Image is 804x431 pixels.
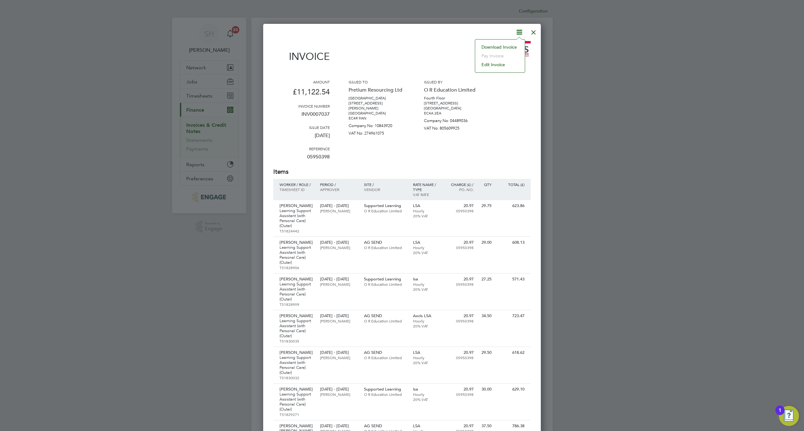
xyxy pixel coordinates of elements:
p: Period / [320,182,357,187]
h3: Issue date [273,125,330,130]
p: Hourly [413,245,440,250]
p: QTY [480,182,492,187]
p: [PERSON_NAME] [320,318,357,323]
p: 29.50 [480,350,492,355]
p: 20% VAT [413,287,440,292]
p: Rate name / type [413,182,440,192]
p: [PERSON_NAME] [280,277,314,282]
p: 618.62 [498,350,524,355]
p: 20.97 [446,423,474,428]
p: 27.25 [480,277,492,282]
li: Download Invoice [478,43,522,51]
p: [PERSON_NAME] [280,240,314,245]
button: Open Resource Center, 1 new notification [779,406,799,426]
p: 20.97 [446,277,474,282]
p: 20% VAT [413,250,440,255]
p: 20% VAT [413,323,440,328]
p: Company No: 04489036 [424,116,481,123]
p: [STREET_ADDRESS][PERSON_NAME] [349,101,405,111]
p: Supported Learning [364,277,407,282]
p: 05950398 [446,392,474,397]
p: 34.50 [480,313,492,318]
p: TS1830032 [280,375,314,380]
h3: Reference [273,146,330,151]
p: LSA [413,350,440,355]
p: 723.47 [498,313,524,318]
p: [STREET_ADDRESS] [424,101,481,106]
p: Hourly [413,208,440,213]
p: LSA [413,203,440,208]
p: [PERSON_NAME] [320,245,357,250]
p: O R Education Limited [364,282,407,287]
p: Supported Learning [364,203,407,208]
p: VAT rate [413,192,440,197]
h3: Amount [273,79,330,84]
p: [DATE] - [DATE] [320,203,357,208]
p: Pretium Resourcing Ltd [349,84,405,96]
p: [PERSON_NAME] [280,203,314,208]
p: [DATE] - [DATE] [320,240,357,245]
p: 37.50 [480,423,492,428]
p: [DATE] - [DATE] [320,277,357,282]
h1: Invoice [273,51,330,62]
li: Edit invoice [478,60,522,69]
p: [PERSON_NAME] [320,392,357,397]
p: 05950398 [446,355,474,360]
p: [GEOGRAPHIC_DATA] [349,96,405,101]
p: O R Education Limited [364,245,407,250]
p: 05950398 [273,151,330,168]
p: LSA [413,423,440,428]
h2: Items [273,168,531,176]
p: [PERSON_NAME] [320,208,357,213]
p: 786.38 [498,423,524,428]
p: [PERSON_NAME] [320,282,357,287]
p: 05950398 [446,282,474,287]
li: Pay invoice [478,51,522,60]
p: O R Education Limited [424,84,481,96]
p: 20.97 [446,203,474,208]
p: O R Education Limited [364,208,407,213]
p: 20% VAT [413,213,440,218]
p: 29.75 [480,203,492,208]
p: Charge (£) / [446,182,474,187]
p: [PERSON_NAME] [280,313,314,318]
p: [DATE] - [DATE] [320,350,357,355]
p: TS1830035 [280,338,314,343]
p: O R Education Limited [364,355,407,360]
p: O R Education Limited [364,392,407,397]
p: 608.13 [498,240,524,245]
p: Hourly [413,355,440,360]
p: Vendor [364,187,407,192]
p: [PERSON_NAME] [280,350,314,355]
p: 05950398 [446,318,474,323]
p: Supported Learning [364,387,407,392]
p: TS1828906 [280,265,314,270]
div: 1 [779,410,781,418]
p: 20.97 [446,350,474,355]
p: VAT No: 805609925 [424,123,481,131]
p: Hourly [413,282,440,287]
p: AG SEND [364,423,407,428]
p: £11,122.54 [273,84,330,104]
h3: Issued to [349,79,405,84]
p: Po. No. [446,187,474,192]
p: EC4R 9AN [349,116,405,121]
h3: Issued by [424,79,481,84]
p: INV0007037 [273,109,330,125]
p: 05950398 [446,208,474,213]
p: [PERSON_NAME] [320,355,357,360]
p: [GEOGRAPHIC_DATA] [349,111,405,116]
p: Learning Support Assistant (with Personal Care) (Outer) [280,318,314,338]
p: lsa [413,387,440,392]
p: [DATE] [273,130,330,146]
p: 20% VAT [413,397,440,402]
p: Site / [364,182,407,187]
p: Fourth Floor [424,96,481,101]
p: 20.97 [446,313,474,318]
p: 20.97 [446,240,474,245]
p: AG SEND [364,350,407,355]
p: AG SEND [364,313,407,318]
p: Approver [320,187,357,192]
p: Company No: 10843920 [349,121,405,128]
p: Timesheet ID [280,187,314,192]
